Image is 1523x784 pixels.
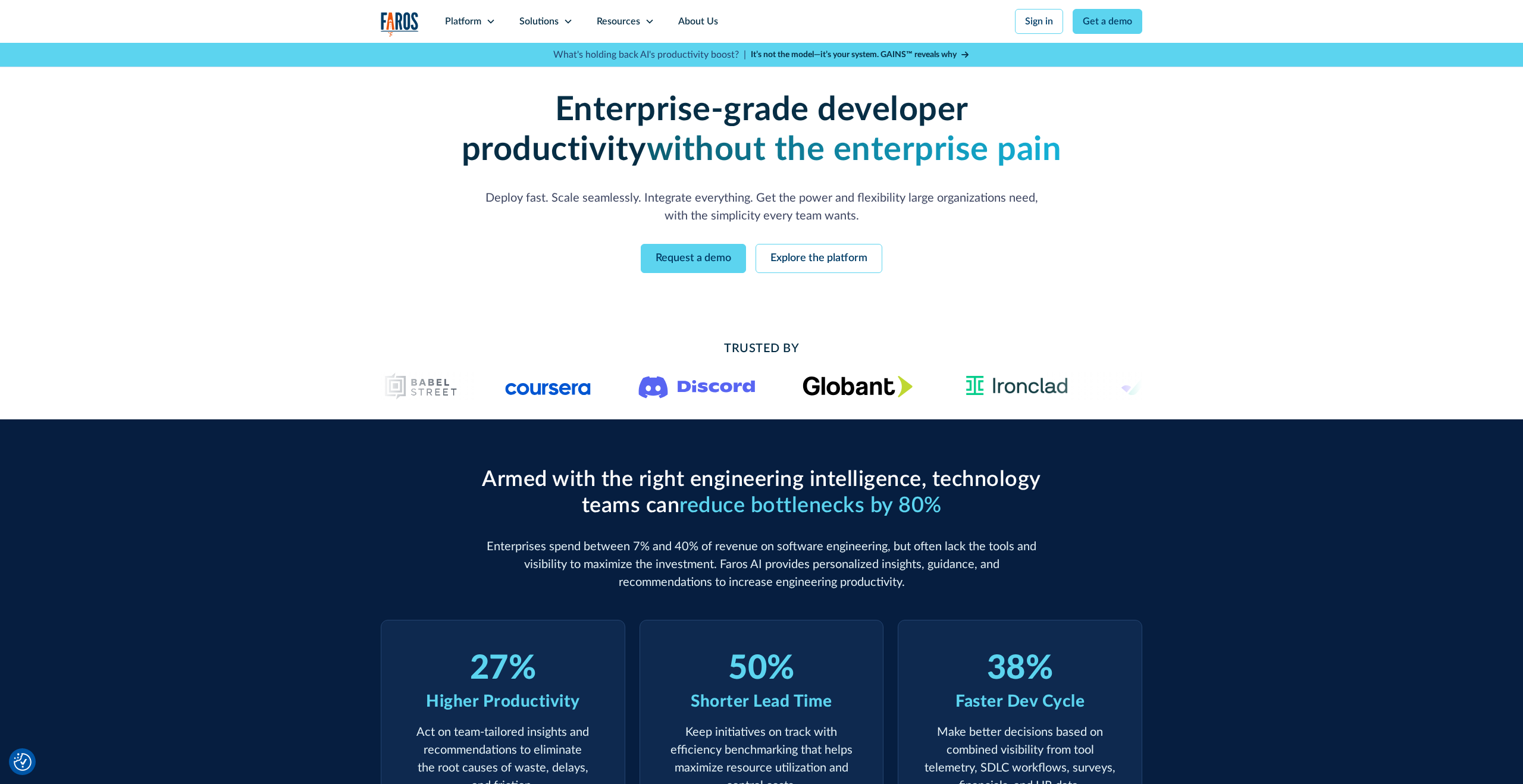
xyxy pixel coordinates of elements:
[767,649,795,689] div: %
[751,49,970,61] a: It’s not the model—it’s your system. GAINS™ reveals why
[462,93,969,167] strong: Enterprise-grade developer productivity
[519,14,559,29] div: Solutions
[476,538,1047,591] p: Enterprises spend between 7% and 40% of revenue on software engineering, but often lack the tools...
[381,12,419,36] a: home
[639,374,756,399] img: Logo of the communication platform Discord.
[641,244,746,273] a: Request a demo
[955,689,1085,714] div: Faster Dev Cycle
[987,649,1026,689] div: 38
[381,12,419,36] img: Logo of the analytics and reporting company Faros.
[476,189,1047,225] p: Deploy fast. Scale seamlessly. Integrate everything. Get the power and flexibility large organiza...
[506,377,591,396] img: Logo of the online learning platform Coursera.
[679,495,942,516] span: reduce bottlenecks by 80%
[728,649,767,689] div: 50
[647,133,1062,167] strong: without the enterprise pain
[961,372,1073,400] img: Ironclad Logo
[803,375,913,397] img: Globant's logo
[14,753,32,771] img: Revisit consent button
[751,51,957,59] strong: It’s not the model—it’s your system. GAINS™ reveals why
[14,753,32,771] button: Cookie Settings
[1073,9,1142,34] a: Get a demo
[470,649,509,689] div: 27
[597,14,640,29] div: Resources
[476,467,1047,518] h2: Armed with the right engineering intelligence, technology teams can
[426,689,580,714] div: Higher Productivity
[553,48,746,62] p: What's holding back AI's productivity boost? |
[476,340,1047,357] h2: Trusted By
[756,244,882,273] a: Explore the platform
[509,649,537,689] div: %
[1015,9,1063,34] a: Sign in
[691,689,832,714] div: Shorter Lead Time
[445,14,481,29] div: Platform
[1026,649,1054,689] div: %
